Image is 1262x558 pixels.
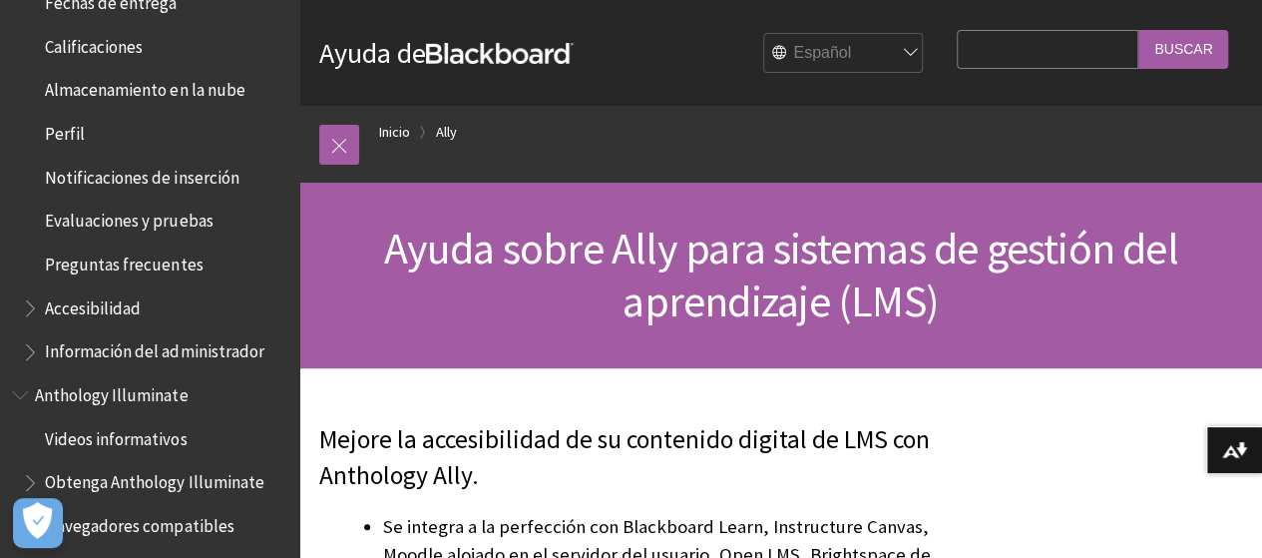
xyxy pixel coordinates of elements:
p: Mejore la accesibilidad de su contenido digital de LMS con Anthology Ally. [319,422,947,494]
a: Ayuda deBlackboard [319,35,574,71]
input: Buscar [1138,30,1228,69]
span: Almacenamiento en la nube [45,74,244,101]
select: Site Language Selector [764,34,924,74]
a: Ally [436,120,457,145]
span: Información del administrador [45,335,263,362]
span: Preguntas frecuentes [45,248,203,275]
span: Accesibilidad [45,291,141,318]
button: Abrir preferencias [13,498,63,548]
a: Inicio [379,120,410,145]
span: Notificaciones de inserción [45,161,238,188]
span: Ayuda sobre Ally para sistemas de gestión del aprendizaje (LMS) [383,221,1177,328]
span: Navegadores compatibles [45,509,233,536]
span: Perfil [45,117,85,144]
span: Videos informativos [45,422,187,449]
span: Anthology Illuminate [35,378,188,405]
span: Calificaciones [45,30,143,57]
span: Obtenga Anthology Illuminate [45,466,263,493]
strong: Blackboard [426,43,574,64]
span: Evaluaciones y pruebas [45,205,212,232]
